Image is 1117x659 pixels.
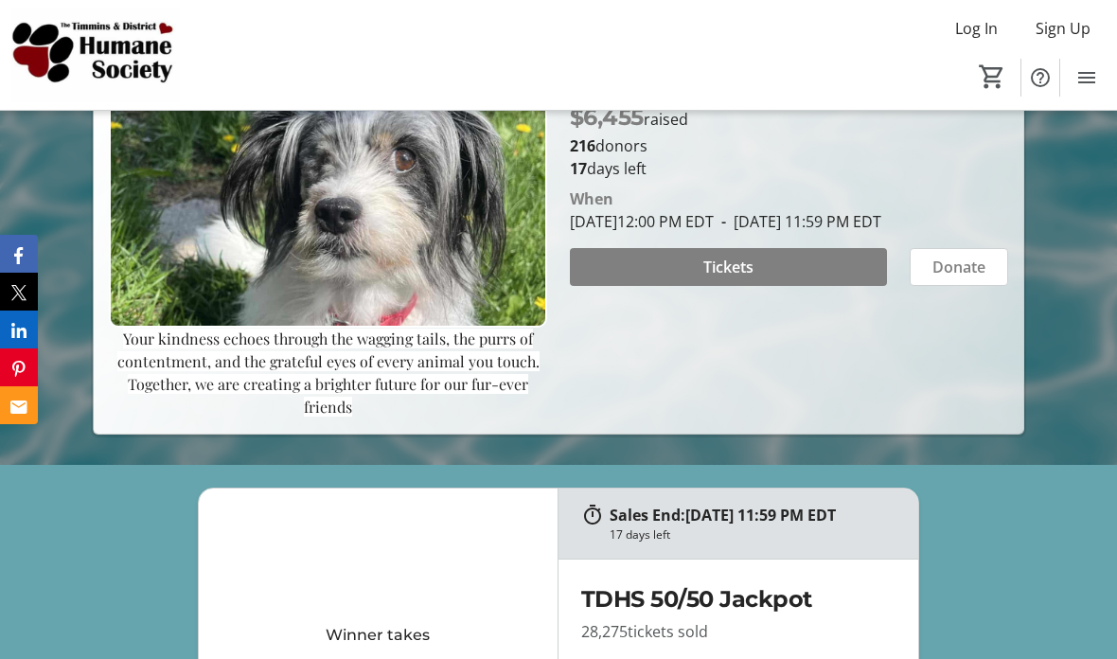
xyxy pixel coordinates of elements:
[11,8,180,102] img: Timmins and District Humane Society's Logo
[581,582,895,616] h2: TDHS 50/50 Jackpot
[570,135,595,156] b: 216
[237,624,520,647] div: Winner takes
[910,248,1008,286] button: Donate
[1021,59,1059,97] button: Help
[703,256,754,278] span: Tickets
[570,157,1008,180] p: days left
[570,158,587,179] span: 17
[1068,59,1106,97] button: Menu
[932,256,985,278] span: Donate
[685,505,836,525] span: [DATE] 11:59 PM EDT
[940,13,1013,44] button: Log In
[570,103,644,131] span: $6,455
[117,329,540,417] span: Your kindness echoes through the wagging tails, the purrs of contentment, and the grateful eyes o...
[570,100,688,134] p: raised
[955,17,998,40] span: Log In
[570,134,1008,157] p: donors
[610,526,670,543] div: 17 days left
[570,248,887,286] button: Tickets
[109,81,547,328] img: Campaign CTA Media Photo
[1036,17,1090,40] span: Sign Up
[1020,13,1106,44] button: Sign Up
[714,211,881,232] span: [DATE] 11:59 PM EDT
[581,620,895,643] p: 28,275 tickets sold
[570,187,613,210] div: When
[975,60,1009,94] button: Cart
[714,211,734,232] span: -
[570,211,714,232] span: [DATE] 12:00 PM EDT
[610,505,685,525] span: Sales End:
